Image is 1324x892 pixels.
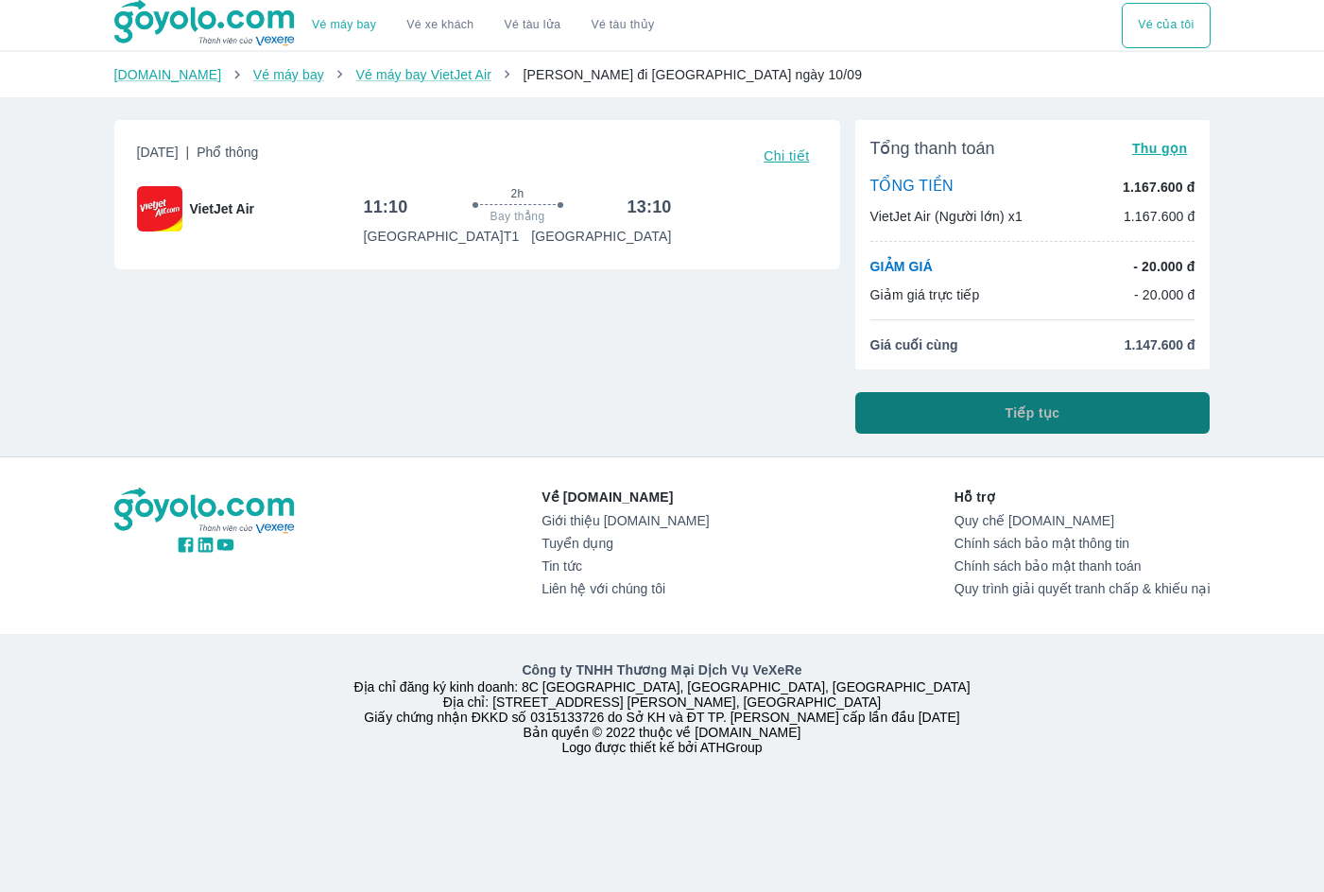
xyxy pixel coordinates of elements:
span: 2h [510,186,524,201]
p: Về [DOMAIN_NAME] [542,488,709,506]
span: Phổ thông [197,145,258,160]
span: Tổng thanh toán [870,137,995,160]
p: [GEOGRAPHIC_DATA] T1 [364,227,520,246]
h6: 11:10 [364,196,408,218]
button: Tiếp tục [855,392,1211,434]
a: Chính sách bảo mật thanh toán [954,558,1211,574]
p: - 20.000 đ [1133,257,1195,276]
span: [PERSON_NAME] đi [GEOGRAPHIC_DATA] ngày 10/09 [523,67,862,82]
img: logo [114,488,298,535]
h6: 13:10 [628,196,672,218]
button: Vé của tôi [1122,3,1210,48]
p: Hỗ trợ [954,488,1211,506]
button: Vé tàu thủy [576,3,669,48]
span: VietJet Air [190,199,254,218]
span: Thu gọn [1132,141,1188,156]
a: Liên hệ với chúng tôi [542,581,709,596]
div: choose transportation mode [1122,3,1210,48]
a: Vé máy bay [253,67,324,82]
span: Tiếp tục [1006,403,1060,422]
a: Vé xe khách [406,18,473,32]
a: Tin tức [542,558,709,574]
p: Công ty TNHH Thương Mại Dịch Vụ VeXeRe [118,660,1207,679]
a: Vé máy bay [312,18,376,32]
a: Quy chế [DOMAIN_NAME] [954,513,1211,528]
a: Vé máy bay VietJet Air [355,67,490,82]
span: Bay thẳng [490,209,545,224]
span: [DATE] [137,143,259,169]
div: Địa chỉ đăng ký kinh doanh: 8C [GEOGRAPHIC_DATA], [GEOGRAPHIC_DATA], [GEOGRAPHIC_DATA] Địa chỉ: [... [103,660,1222,755]
a: Chính sách bảo mật thông tin [954,536,1211,551]
a: Vé tàu lửa [490,3,576,48]
p: 1.167.600 đ [1124,207,1195,226]
button: Thu gọn [1125,135,1195,162]
p: TỔNG TIỀN [870,177,954,197]
p: [GEOGRAPHIC_DATA] [531,227,671,246]
p: - 20.000 đ [1134,285,1195,304]
div: choose transportation mode [297,3,669,48]
a: Quy trình giải quyết tranh chấp & khiếu nại [954,581,1211,596]
p: GIẢM GIÁ [870,257,933,276]
p: VietJet Air (Người lớn) x1 [870,207,1023,226]
nav: breadcrumb [114,65,1211,84]
p: Giảm giá trực tiếp [870,285,980,304]
span: Giá cuối cùng [870,335,958,354]
span: | [186,145,190,160]
span: 1.147.600 đ [1125,335,1195,354]
a: [DOMAIN_NAME] [114,67,222,82]
button: Chi tiết [756,143,817,169]
a: Tuyển dụng [542,536,709,551]
a: Giới thiệu [DOMAIN_NAME] [542,513,709,528]
p: 1.167.600 đ [1123,178,1195,197]
span: Chi tiết [764,148,809,163]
